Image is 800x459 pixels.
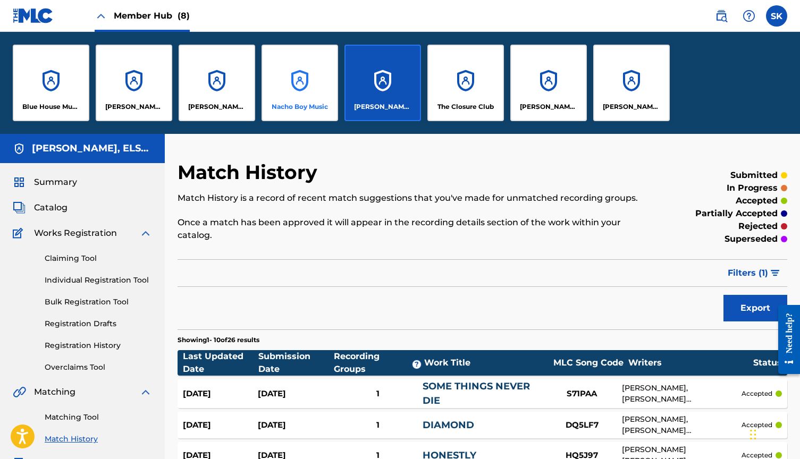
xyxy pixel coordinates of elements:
span: Member Hub [114,10,190,22]
p: accepted [736,194,778,207]
p: Tony Anderson Music [520,102,578,112]
img: Matching [13,386,26,398]
a: Accounts[PERSON_NAME] Music [510,45,587,121]
img: expand [139,386,152,398]
a: Bulk Registration Tool [45,296,152,308]
div: [DATE] [258,388,333,400]
a: Claiming Tool [45,253,152,264]
h5: SETH, ELSEWHERE [32,142,152,155]
p: Showing 1 - 10 of 26 results [178,335,259,345]
p: accepted [742,389,772,398]
img: search [715,10,728,22]
iframe: Chat Widget [747,408,800,459]
p: superseded [725,233,778,245]
a: Accounts[PERSON_NAME] Music Publishing [96,45,172,121]
a: Accounts[PERSON_NAME] Music [593,45,670,121]
div: S71PAA [542,388,622,400]
img: filter [771,270,780,276]
p: Once a match has been approved it will appear in the recording details section of the work within... [178,216,647,242]
a: Accounts[PERSON_NAME] Music [179,45,255,121]
a: AccountsNacho Boy Music [262,45,338,121]
div: Status [753,356,782,369]
a: AccountsThe Closure Club [427,45,504,121]
img: MLC Logo [13,8,54,23]
img: Catalog [13,201,26,214]
span: Summary [34,176,77,189]
div: Help [738,5,760,27]
div: [DATE] [183,419,258,431]
img: Works Registration [13,227,27,240]
span: ? [412,360,421,369]
div: Submission Date [258,350,334,376]
p: rejected [738,220,778,233]
iframe: Resource Center [770,294,800,385]
div: [DATE] [183,388,258,400]
a: SummarySummary [13,176,77,189]
div: [PERSON_NAME], [PERSON_NAME] [PERSON_NAME] [PERSON_NAME] [622,382,742,405]
p: in progress [727,182,778,194]
div: DQ5LF7 [542,419,622,431]
div: Writers [628,356,753,369]
a: AccountsBlue House Music [13,45,89,121]
div: [PERSON_NAME], [PERSON_NAME] [PERSON_NAME] [PERSON_NAME] [622,414,742,436]
p: Blue House Music [22,102,80,112]
span: Works Registration [34,227,117,240]
img: Close [95,10,107,22]
p: accepted [742,420,772,430]
a: CatalogCatalog [13,201,68,214]
p: Nacho Boy Music [272,102,328,112]
div: Recording Groups [334,350,424,376]
img: Accounts [13,142,26,155]
p: Busekrus Music Publishing [105,102,163,112]
p: partially accepted [695,207,778,220]
a: Accounts[PERSON_NAME], ELSEWHERE [344,45,421,121]
button: Export [723,295,787,321]
a: Individual Registration Tool [45,275,152,286]
h2: Match History [178,160,323,184]
span: Catalog [34,201,68,214]
div: 1 [333,419,423,431]
p: submitted [730,169,778,182]
a: SOME THINGS NEVER DIE [423,380,530,406]
img: help [743,10,755,22]
div: 1 [333,388,423,400]
a: Overclaims Tool [45,362,152,373]
img: expand [139,227,152,240]
span: (8) [178,11,190,21]
a: Public Search [711,5,732,27]
a: Match History [45,433,152,445]
div: [DATE] [258,419,333,431]
button: Filters (1) [721,260,787,286]
p: SETH, ELSEWHERE [354,102,412,112]
p: The Closure Club [437,102,494,112]
div: Last Updated Date [183,350,258,376]
span: Filters ( 1 ) [728,267,768,279]
div: User Menu [766,5,787,27]
img: Summary [13,176,26,189]
div: MLC Song Code [549,356,628,369]
div: Drag [750,419,756,450]
p: Match History is a record of recent match suggestions that you've made for unmatched recording gr... [178,192,647,205]
a: Registration Drafts [45,318,152,329]
div: Work Title [424,356,549,369]
p: Travis Blaine Music [603,102,661,112]
a: Registration History [45,340,152,351]
span: Matching [34,386,75,398]
a: Matching Tool [45,412,152,423]
a: DIAMOND [423,419,474,431]
p: Clint Hudson Music [188,102,246,112]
